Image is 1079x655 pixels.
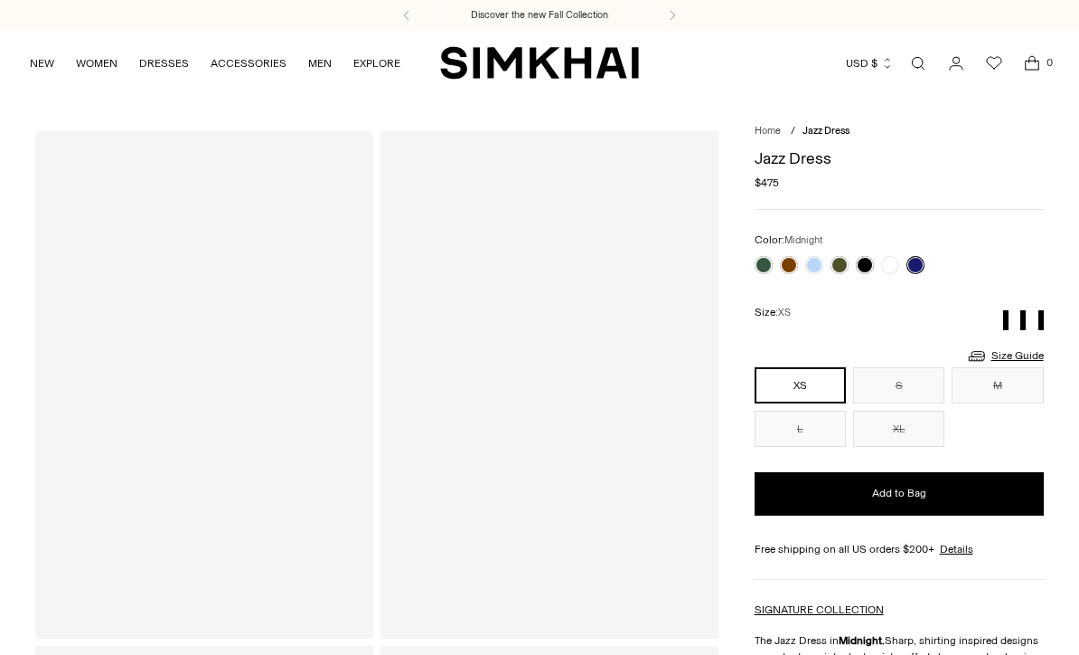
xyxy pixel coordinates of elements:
h1: Jazz Dress [755,150,1044,166]
a: Size Guide [966,345,1044,367]
a: Go to the account page [938,45,974,81]
a: ACCESSORIES [211,43,286,83]
button: USD $ [846,43,894,83]
div: / [791,124,795,139]
a: SIMKHAI [440,45,639,81]
a: Open search modal [900,45,936,81]
button: L [755,411,846,447]
span: Jazz Dress [802,125,849,137]
button: Add to Bag [755,472,1044,516]
span: Add to Bag [872,486,926,501]
span: Midnight [784,234,823,246]
a: Jazz Dress [35,131,373,639]
a: WOMEN [76,43,117,83]
div: Free shipping on all US orders $200+ [755,541,1044,557]
label: Color: [755,232,823,249]
a: Wishlist [976,45,1012,81]
a: Details [940,541,973,557]
span: 0 [1041,54,1057,71]
nav: breadcrumbs [755,124,1044,139]
span: $475 [755,175,779,191]
button: XL [853,411,944,447]
label: Size: [755,304,791,321]
a: EXPLORE [353,43,400,83]
button: M [952,367,1043,403]
a: Discover the new Fall Collection [471,8,608,23]
strong: Midnight. [839,634,885,647]
span: XS [778,307,791,318]
a: DRESSES [139,43,189,83]
button: S [853,367,944,403]
a: Jazz Dress [380,131,718,639]
a: SIGNATURE COLLECTION [755,603,884,616]
a: Open cart modal [1014,45,1050,81]
a: NEW [30,43,54,83]
button: XS [755,367,846,403]
a: MEN [308,43,332,83]
a: Home [755,125,781,137]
